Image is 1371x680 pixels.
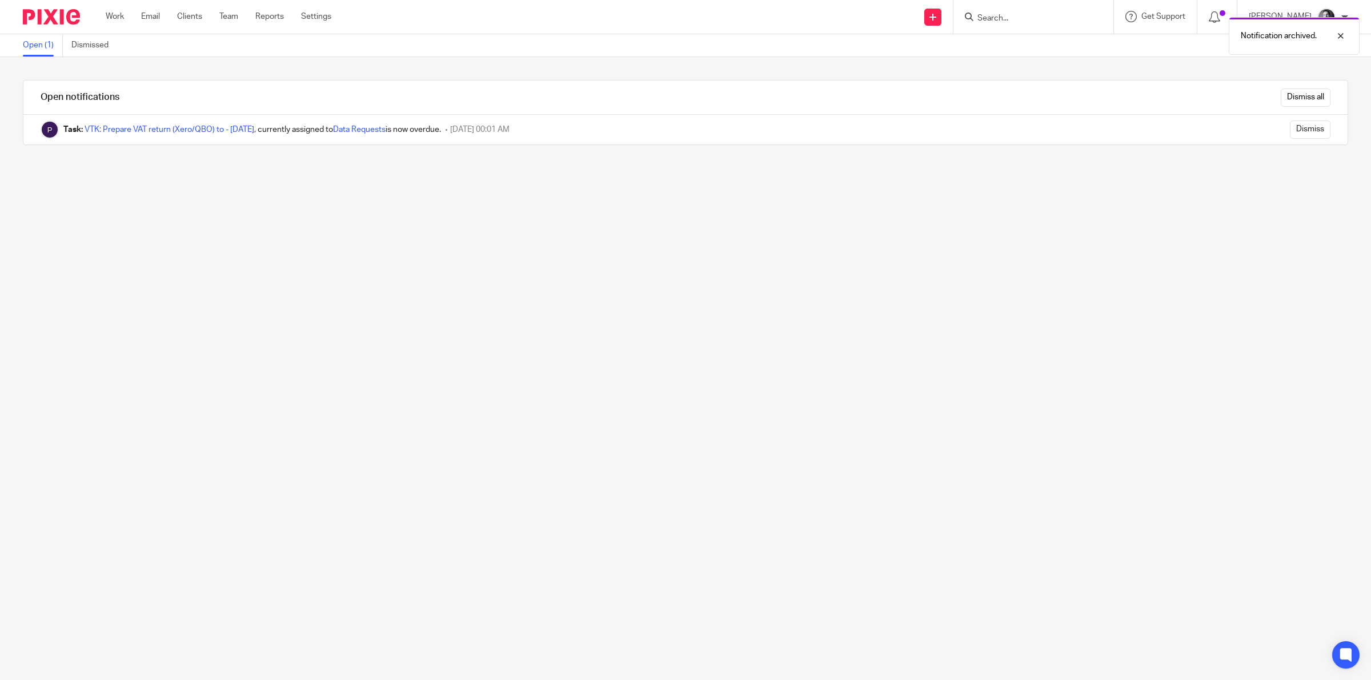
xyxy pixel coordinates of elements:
[1317,8,1336,26] img: DSC_9061-3.jpg
[23,9,80,25] img: Pixie
[106,11,124,22] a: Work
[1290,120,1330,139] input: Dismiss
[71,34,117,57] a: Dismissed
[219,11,238,22] a: Team
[141,11,160,22] a: Email
[333,126,386,134] a: Data Requests
[63,124,441,135] div: , currently assigned to is now overdue.
[255,11,284,22] a: Reports
[177,11,202,22] a: Clients
[85,126,254,134] a: VTK: Prepare VAT return (Xero/QBO) to - [DATE]
[301,11,331,22] a: Settings
[63,126,83,134] b: Task:
[450,126,510,134] span: [DATE] 00:01 AM
[41,91,119,103] h1: Open notifications
[1241,30,1317,42] p: Notification archived.
[23,34,63,57] a: Open (1)
[1281,88,1330,107] input: Dismiss all
[41,120,59,139] img: Pixie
